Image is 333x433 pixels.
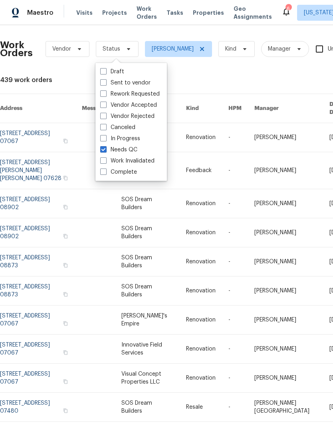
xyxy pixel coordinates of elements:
[100,123,135,131] label: Canceled
[222,189,248,218] td: -
[100,135,140,143] label: In Progress
[100,68,124,76] label: Draft
[100,101,157,109] label: Vendor Accepted
[62,349,69,356] button: Copy Address
[222,276,248,306] td: -
[115,335,180,364] td: Innovative Field Services
[115,306,180,335] td: [PERSON_NAME]'s Empire
[62,407,69,414] button: Copy Address
[248,364,323,393] td: [PERSON_NAME]
[248,393,323,422] td: [PERSON_NAME][GEOGRAPHIC_DATA]
[76,9,93,17] span: Visits
[222,335,248,364] td: -
[62,204,69,211] button: Copy Address
[27,9,54,17] span: Maestro
[180,393,222,422] td: Resale
[62,291,69,298] button: Copy Address
[115,218,180,247] td: SOS Dream Builders
[103,45,120,53] span: Status
[222,152,248,189] td: -
[248,247,323,276] td: [PERSON_NAME]
[62,262,69,269] button: Copy Address
[180,189,222,218] td: Renovation
[100,168,137,176] label: Complete
[222,218,248,247] td: -
[222,247,248,276] td: -
[248,94,323,123] th: Manager
[62,174,69,182] button: Copy Address
[62,233,69,240] button: Copy Address
[62,378,69,385] button: Copy Address
[222,393,248,422] td: -
[234,5,272,21] span: Geo Assignments
[248,335,323,364] td: [PERSON_NAME]
[193,9,224,17] span: Properties
[152,45,194,53] span: [PERSON_NAME]
[115,247,180,276] td: SOS Dream Builders
[75,94,115,123] th: Messages
[180,152,222,189] td: Feedback
[137,5,157,21] span: Work Orders
[166,10,183,16] span: Tasks
[248,152,323,189] td: [PERSON_NAME]
[222,94,248,123] th: HPM
[268,45,291,53] span: Manager
[222,123,248,152] td: -
[62,137,69,145] button: Copy Address
[115,364,180,393] td: Visual Concept Properties LLC
[248,218,323,247] td: [PERSON_NAME]
[100,90,160,98] label: Rework Requested
[180,335,222,364] td: Renovation
[248,123,323,152] td: [PERSON_NAME]
[102,9,127,17] span: Projects
[180,94,222,123] th: Kind
[180,123,222,152] td: Renovation
[100,146,137,154] label: Needs QC
[115,393,180,422] td: SOS Dream Builders
[285,5,291,13] div: 6
[180,306,222,335] td: Renovation
[100,112,155,120] label: Vendor Rejected
[222,306,248,335] td: -
[225,45,236,53] span: Kind
[100,79,151,87] label: Sent to vendor
[248,276,323,306] td: [PERSON_NAME]
[248,189,323,218] td: [PERSON_NAME]
[248,306,323,335] td: [PERSON_NAME]
[52,45,71,53] span: Vendor
[180,218,222,247] td: Renovation
[180,364,222,393] td: Renovation
[100,157,155,165] label: Work Invalidated
[115,276,180,306] td: SOS Dream Builders
[115,189,180,218] td: SOS Dream Builders
[180,247,222,276] td: Renovation
[180,276,222,306] td: Renovation
[222,364,248,393] td: -
[62,320,69,327] button: Copy Address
